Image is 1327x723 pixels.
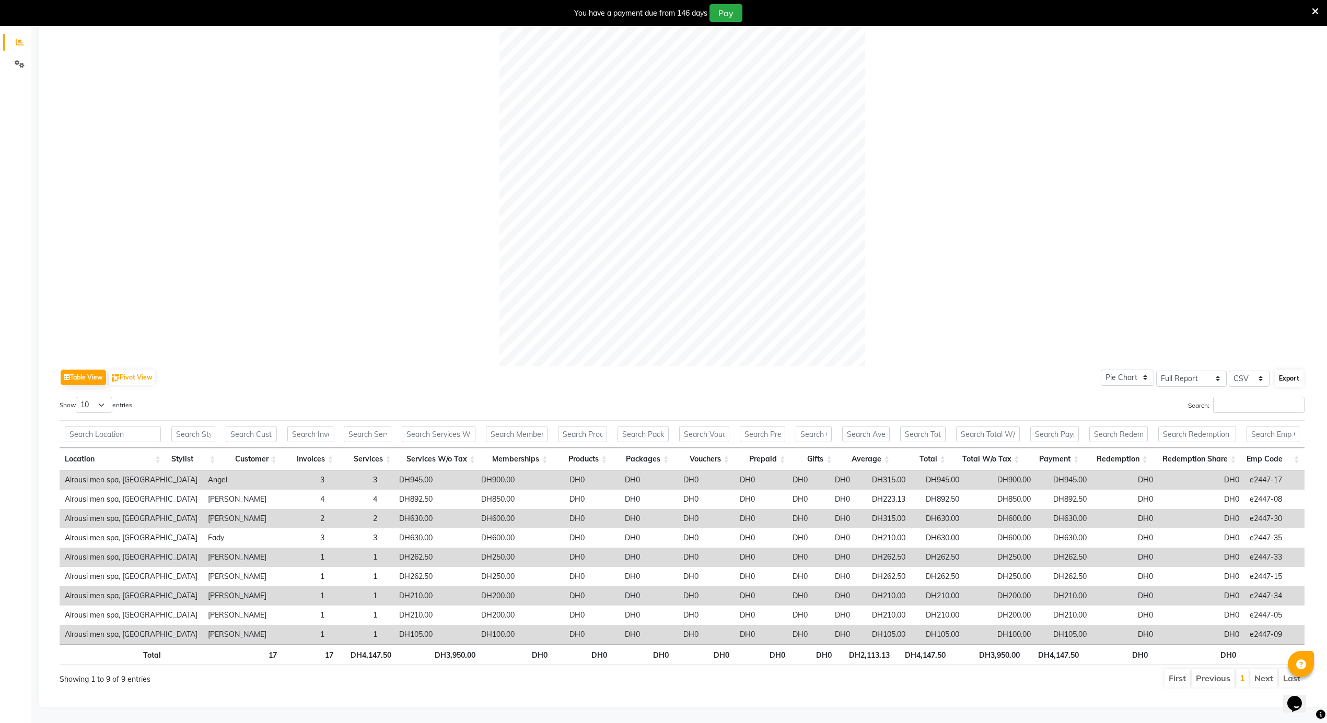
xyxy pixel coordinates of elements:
[382,606,438,625] td: DH210.00
[203,567,272,586] td: [PERSON_NAME]
[704,548,760,567] td: DH0
[1244,606,1305,625] td: e2447-05
[1036,509,1092,528] td: DH630.00
[704,509,760,528] td: DH0
[330,606,383,625] td: 1
[520,625,590,644] td: DH0
[796,426,832,442] input: Search Gifts
[1092,567,1158,586] td: DH0
[60,490,203,509] td: Alrousi men spa, [GEOGRAPHIC_DATA]
[911,606,964,625] td: DH210.00
[1247,426,1299,442] input: Search Emp Code
[704,606,760,625] td: DH0
[60,567,203,586] td: Alrousi men spa, [GEOGRAPHIC_DATA]
[330,586,383,606] td: 1
[1092,470,1158,490] td: DH0
[1025,448,1085,470] th: Payment: activate to sort column ascending
[1158,606,1244,625] td: DH0
[60,644,166,665] th: Total
[1030,426,1079,442] input: Search Payment
[964,470,1036,490] td: DH900.00
[1283,681,1317,713] iframe: chat widget
[60,509,203,528] td: Alrousi men spa, [GEOGRAPHIC_DATA]
[590,470,645,490] td: DH0
[709,4,742,22] button: Pay
[272,548,330,567] td: 1
[397,448,481,470] th: Services W/o Tax: activate to sort column ascending
[951,644,1025,665] th: DH3,950.00
[855,625,911,644] td: DH105.00
[735,644,790,665] th: DH0
[60,625,203,644] td: Alrousi men spa, [GEOGRAPHIC_DATA]
[272,606,330,625] td: 1
[1084,644,1153,665] th: DH0
[590,490,645,509] td: DH0
[203,586,272,606] td: [PERSON_NAME]
[1275,370,1303,387] button: Export
[1036,490,1092,509] td: DH892.50
[704,490,760,509] td: DH0
[486,426,548,442] input: Search Memberships
[553,644,612,665] th: DH0
[1036,528,1092,548] td: DH630.00
[964,528,1036,548] td: DH600.00
[558,426,607,442] input: Search Products
[674,644,735,665] th: DH0
[813,470,855,490] td: DH0
[397,644,481,665] th: DH3,950.00
[574,8,707,19] div: You have a payment due from 146 days
[166,448,220,470] th: Stylist: activate to sort column ascending
[282,644,339,665] th: 17
[1036,470,1092,490] td: DH945.00
[837,448,895,470] th: Average: activate to sort column ascending
[272,509,330,528] td: 2
[790,448,837,470] th: Gifts: activate to sort column ascending
[1092,586,1158,606] td: DH0
[951,448,1025,470] th: Total W/o Tax: activate to sort column ascending
[855,586,911,606] td: DH210.00
[1153,448,1241,470] th: Redemption Share: activate to sort column ascending
[760,490,813,509] td: DH0
[813,548,855,567] td: DH0
[842,426,890,442] input: Search Average
[590,567,645,586] td: DH0
[438,606,520,625] td: DH200.00
[964,586,1036,606] td: DH200.00
[220,448,282,470] th: Customer: activate to sort column ascending
[65,426,161,442] input: Search Location
[109,370,155,385] button: Pivot View
[382,625,438,644] td: DH105.00
[674,448,735,470] th: Vouchers: activate to sort column ascending
[590,625,645,644] td: DH0
[645,528,704,548] td: DH0
[382,567,438,586] td: DH262.50
[1092,490,1158,509] td: DH0
[203,528,272,548] td: Fady
[61,370,106,385] button: Table View
[382,509,438,528] td: DH630.00
[339,448,397,470] th: Services: activate to sort column ascending
[481,644,553,665] th: DH0
[964,490,1036,509] td: DH850.00
[964,567,1036,586] td: DH250.00
[438,509,520,528] td: DH600.00
[1089,426,1148,442] input: Search Redemption
[330,528,383,548] td: 3
[813,625,855,644] td: DH0
[964,548,1036,567] td: DH250.00
[1240,672,1245,683] a: 1
[704,470,760,490] td: DH0
[382,528,438,548] td: DH630.00
[520,548,590,567] td: DH0
[203,606,272,625] td: [PERSON_NAME]
[272,586,330,606] td: 1
[60,586,203,606] td: Alrousi men spa, [GEOGRAPHIC_DATA]
[645,509,704,528] td: DH0
[813,606,855,625] td: DH0
[520,528,590,548] td: DH0
[911,528,964,548] td: DH630.00
[226,426,277,442] input: Search Customer
[60,397,132,413] label: Show entries
[330,625,383,644] td: 1
[1092,509,1158,528] td: DH0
